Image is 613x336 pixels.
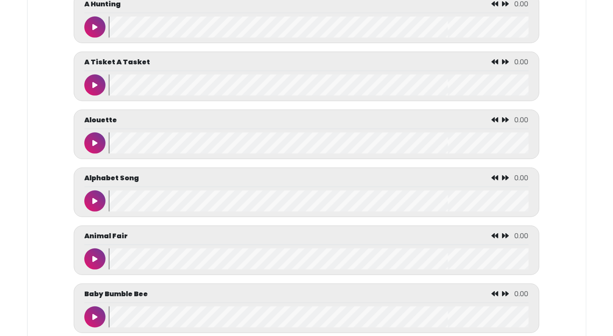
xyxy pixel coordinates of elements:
p: A Tisket A Tasket [84,57,150,67]
span: 0.00 [515,57,529,67]
p: Animal Fair [84,231,128,241]
p: Baby Bumble Bee [84,289,148,299]
p: Alouette [84,115,117,125]
span: 0.00 [515,173,529,183]
span: 0.00 [515,231,529,241]
span: 0.00 [515,289,529,299]
span: 0.00 [515,115,529,125]
p: Alphabet Song [84,173,139,183]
